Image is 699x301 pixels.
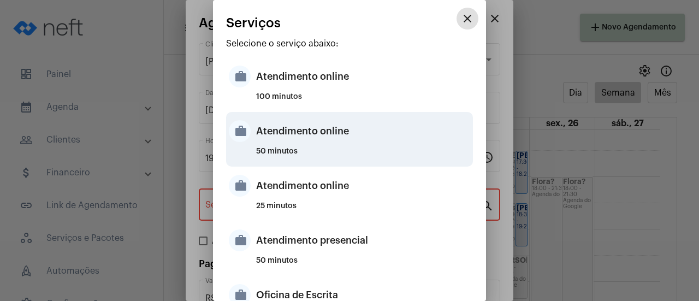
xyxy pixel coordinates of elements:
div: 25 minutos [256,202,470,219]
div: 50 minutos [256,257,470,273]
p: Selecione o serviço abaixo: [226,39,473,49]
mat-icon: work [229,229,251,251]
span: Serviços [226,16,281,30]
div: 100 minutos [256,93,470,109]
div: Atendimento online [256,115,470,147]
div: Atendimento online [256,169,470,202]
div: Atendimento online [256,60,470,93]
div: 50 minutos [256,147,470,164]
div: Atendimento presencial [256,224,470,257]
mat-icon: work [229,175,251,197]
mat-icon: close [461,12,474,25]
mat-icon: work [229,66,251,87]
mat-icon: work [229,120,251,142]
